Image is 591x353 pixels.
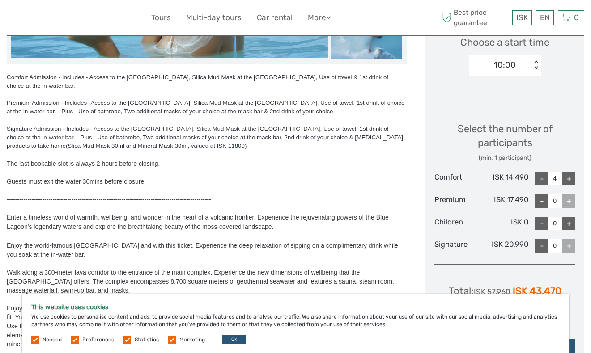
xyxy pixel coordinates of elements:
[7,125,92,132] span: Signature Admission - Includes -
[135,336,159,344] label: Statistics
[481,239,528,253] div: ISK 20,990
[434,172,481,185] div: Comfort
[13,16,101,23] p: We're away right now. Please check back later!
[7,99,404,115] span: Access to the [GEOGRAPHIC_DATA], Silica Mud Mask at the [GEOGRAPHIC_DATA], Use of towel, 1st drin...
[481,217,528,230] div: ISK 0
[481,194,528,208] div: ISK 17,490
[43,336,62,344] label: Needed
[535,194,548,208] div: -
[516,13,528,22] span: ISK
[434,239,481,253] div: Signature
[7,160,160,167] span: The last bookable slot is always 2 hours before closing.
[434,194,481,208] div: Premium
[22,294,569,353] div: We use cookies to personalise content and ads, to provide social media features and to analyse ou...
[434,122,575,163] div: Select the number of participants
[481,172,528,185] div: ISK 14,490
[7,305,407,348] span: Enjoy the mineral-rich warmth of the [GEOGRAPHIC_DATA]. Wander around, float in the healing water...
[7,99,407,116] div: Premium Admission - Includes -
[562,172,575,185] div: +
[7,178,146,185] span: Guests must exit the water 30mins before closure.
[7,242,398,258] span: Enjoy the world-famous [GEOGRAPHIC_DATA] and with this ticket. Experience the deep relaxation of ...
[532,60,540,70] div: < >
[434,154,575,163] div: (min. 1 participant)
[513,285,561,297] b: ISK 43,470
[536,10,554,25] div: EN
[535,239,548,253] div: -
[7,125,403,149] span: Access to the [GEOGRAPHIC_DATA], Silica Mud Mask at the [GEOGRAPHIC_DATA], Use of towel, 1st drin...
[7,7,52,29] img: 632-1a1f61c2-ab70-46c5-a88f-57c82c74ba0d_logo_small.jpg
[103,14,114,25] button: Open LiveChat chat widget
[494,59,516,71] div: 10:00
[31,303,560,311] h5: This website uses cookies
[7,73,407,90] div: Comfort Admission - Includes - Access to the [GEOGRAPHIC_DATA], Silica Mud Mask at the [GEOGRAPHI...
[434,217,481,230] div: Children
[573,13,580,22] span: 0
[562,239,575,253] div: +
[460,35,549,49] span: Choose a start time
[7,269,394,294] span: Walk along a 300-meter lava corridor to the entrance of the main complex. Experience the new dime...
[535,172,548,185] div: -
[222,335,246,344] button: OK
[474,287,510,296] s: ISK 57,960
[440,8,510,27] span: Best price guarantee
[535,217,548,230] div: -
[562,194,575,208] div: +
[186,11,242,24] a: Multi-day tours
[179,336,205,344] label: Marketing
[151,11,171,24] a: Tours
[449,284,561,298] div: Total :
[7,196,211,203] span: --------------------------------------------------------------------------------------------------
[331,18,402,59] img: 64851084f90d4811bba02730f5763618_slider_thumbnail.jpg
[7,204,407,230] span: Enter a timeless world of warmth, wellbeing, and wonder in the heart of a volcanic frontier. Expe...
[82,336,114,344] label: Preferences
[562,217,575,230] div: +
[257,11,293,24] a: Car rental
[308,11,331,24] a: More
